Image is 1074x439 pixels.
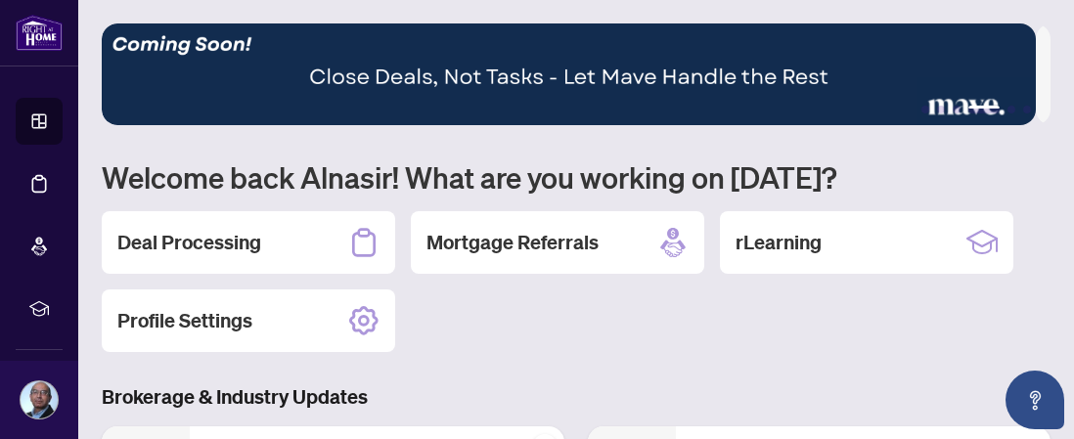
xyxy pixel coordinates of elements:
[1007,106,1015,113] button: 5
[16,15,63,51] img: logo
[426,229,599,256] h2: Mortgage Referrals
[921,106,929,113] button: 1
[102,383,1051,411] h3: Brokerage & Industry Updates
[1006,371,1064,429] button: Open asap
[968,106,1000,113] button: 4
[117,307,252,334] h2: Profile Settings
[937,106,945,113] button: 2
[102,23,1036,125] img: Slide 3
[102,158,1051,196] h1: Welcome back Alnasir! What are you working on [DATE]?
[117,229,261,256] h2: Deal Processing
[21,381,58,418] img: Profile Icon
[736,229,822,256] h2: rLearning
[953,106,961,113] button: 3
[1023,106,1031,113] button: 6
